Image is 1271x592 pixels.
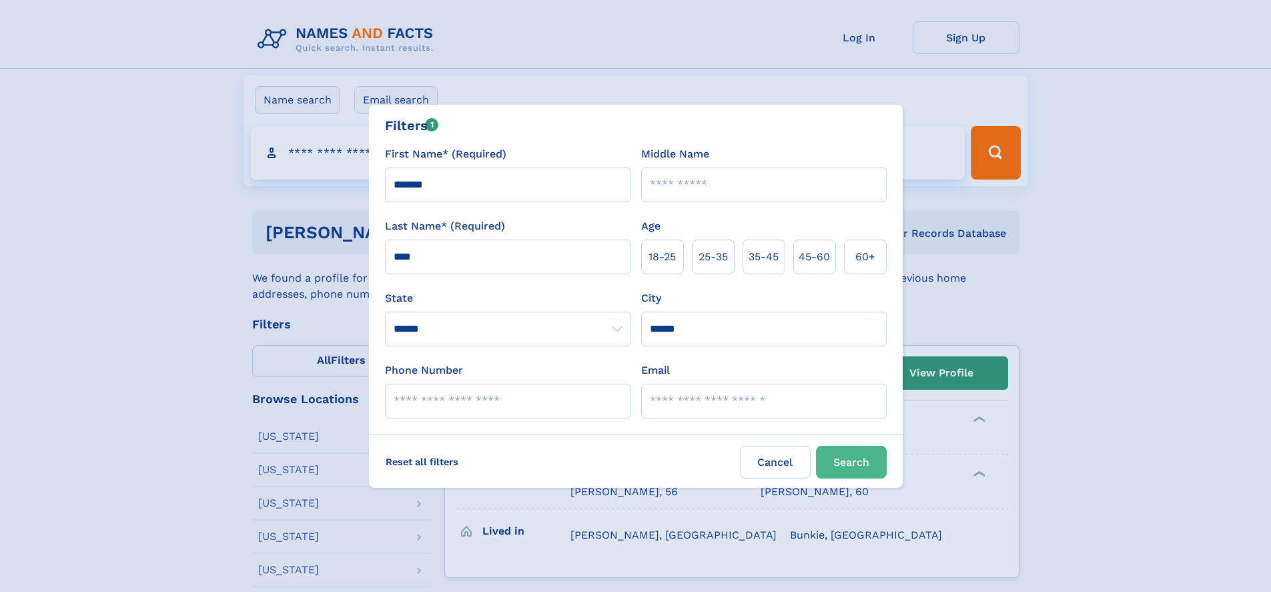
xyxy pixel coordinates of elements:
[699,249,728,265] span: 25‑35
[641,290,661,306] label: City
[385,362,463,378] label: Phone Number
[799,249,830,265] span: 45‑60
[377,446,467,478] label: Reset all filters
[855,249,875,265] span: 60+
[385,115,439,135] div: Filters
[641,218,661,234] label: Age
[649,249,676,265] span: 18‑25
[641,146,709,162] label: Middle Name
[816,446,887,479] button: Search
[385,218,505,234] label: Last Name* (Required)
[641,362,670,378] label: Email
[749,249,779,265] span: 35‑45
[740,446,811,479] label: Cancel
[385,290,630,306] label: State
[385,146,506,162] label: First Name* (Required)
